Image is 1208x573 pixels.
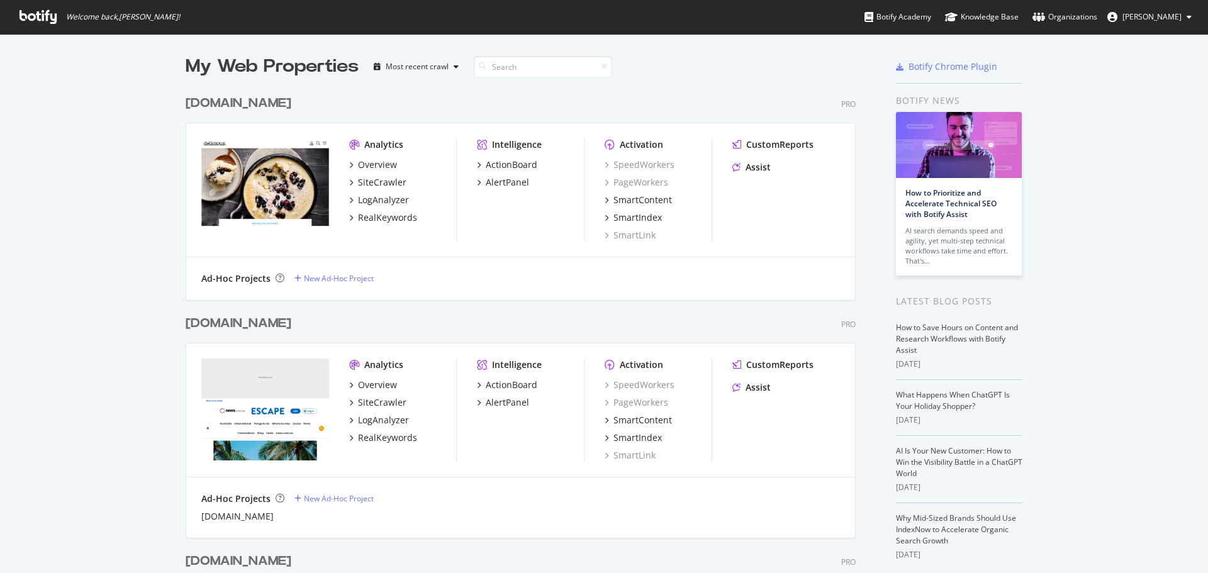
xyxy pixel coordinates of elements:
div: Intelligence [492,359,542,371]
div: My Web Properties [186,54,359,79]
img: www.delicious.com.au [201,138,329,240]
div: ActionBoard [486,159,537,171]
span: James He [1122,11,1182,22]
a: New Ad-Hoc Project [294,493,374,504]
a: SmartLink [605,229,656,242]
a: SmartLink [605,449,656,462]
a: PageWorkers [605,176,668,189]
div: New Ad-Hoc Project [304,273,374,284]
div: RealKeywords [358,211,417,224]
button: Most recent crawl [369,57,464,77]
div: SiteCrawler [358,176,406,189]
div: Analytics [364,138,403,151]
div: Pro [841,557,856,567]
div: Activation [620,138,663,151]
div: CustomReports [746,138,814,151]
div: Analytics [364,359,403,371]
a: Why Mid-Sized Brands Should Use IndexNow to Accelerate Organic Search Growth [896,513,1016,546]
div: [DOMAIN_NAME] [186,314,291,333]
div: Assist [746,161,771,174]
input: Search [474,56,612,78]
a: LogAnalyzer [349,194,409,206]
div: AI search demands speed and agility, yet multi-step technical workflows take time and effort. Tha... [905,226,1012,266]
div: Overview [358,379,397,391]
a: LogAnalyzer [349,414,409,426]
button: [PERSON_NAME] [1097,7,1202,27]
div: Ad-Hoc Projects [201,272,271,285]
a: PageWorkers [605,396,668,409]
div: New Ad-Hoc Project [304,493,374,504]
div: Intelligence [492,138,542,151]
a: SpeedWorkers [605,159,674,171]
a: AI Is Your New Customer: How to Win the Visibility Battle in a ChatGPT World [896,445,1022,479]
span: Welcome back, [PERSON_NAME] ! [66,12,180,22]
div: Most recent crawl [386,63,449,70]
div: Ad-Hoc Projects [201,492,271,505]
a: SmartIndex [605,431,662,444]
a: AlertPanel [477,176,529,189]
a: New Ad-Hoc Project [294,273,374,284]
div: Assist [746,381,771,394]
div: AlertPanel [486,176,529,189]
a: How to Save Hours on Content and Research Workflows with Botify Assist [896,322,1018,355]
div: ActionBoard [486,379,537,391]
a: SpeedWorkers [605,379,674,391]
div: Pro [841,319,856,330]
a: Botify Chrome Plugin [896,60,997,73]
a: SmartContent [605,414,672,426]
a: [DOMAIN_NAME] [186,94,296,113]
a: How to Prioritize and Accelerate Technical SEO with Botify Assist [905,187,997,220]
div: Organizations [1032,11,1097,23]
div: LogAnalyzer [358,194,409,206]
div: [DATE] [896,414,1022,426]
div: [DOMAIN_NAME] [186,94,291,113]
div: Overview [358,159,397,171]
div: [DOMAIN_NAME] [186,552,291,570]
div: CustomReports [746,359,814,371]
div: Activation [620,359,663,371]
div: [DATE] [896,549,1022,560]
div: [DATE] [896,359,1022,370]
div: LogAnalyzer [358,414,409,426]
div: Botify Chrome Plugin [909,60,997,73]
a: RealKeywords [349,211,417,224]
img: www.escape.com.au [201,359,329,460]
div: RealKeywords [358,431,417,444]
a: RealKeywords [349,431,417,444]
a: Assist [732,381,771,394]
div: SmartIndex [613,431,662,444]
div: Botify Academy [864,11,931,23]
div: SmartIndex [613,211,662,224]
img: How to Prioritize and Accelerate Technical SEO with Botify Assist [896,112,1022,178]
div: Latest Blog Posts [896,294,1022,308]
a: SiteCrawler [349,176,406,189]
a: Overview [349,159,397,171]
a: SmartIndex [605,211,662,224]
a: CustomReports [732,138,814,151]
a: Overview [349,379,397,391]
div: SiteCrawler [358,396,406,409]
div: SmartContent [613,194,672,206]
a: SmartContent [605,194,672,206]
a: AlertPanel [477,396,529,409]
div: [DATE] [896,482,1022,493]
div: SmartContent [613,414,672,426]
a: [DOMAIN_NAME] [186,314,296,333]
div: Knowledge Base [945,11,1019,23]
a: [DOMAIN_NAME] [201,510,274,523]
a: [DOMAIN_NAME] [186,552,296,570]
div: AlertPanel [486,396,529,409]
a: What Happens When ChatGPT Is Your Holiday Shopper? [896,389,1010,411]
a: SiteCrawler [349,396,406,409]
div: Botify news [896,94,1022,108]
a: ActionBoard [477,379,537,391]
a: Assist [732,161,771,174]
a: ActionBoard [477,159,537,171]
a: CustomReports [732,359,814,371]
